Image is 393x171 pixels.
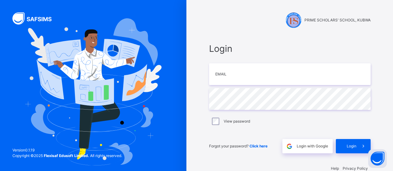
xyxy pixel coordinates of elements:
span: Login [209,42,371,55]
img: Hero Image [25,18,162,165]
span: Version 0.1.19 [12,147,122,153]
button: Open asap [368,149,387,168]
span: Login [347,143,356,149]
span: Copyright © 2025 All rights reserved. [12,153,122,158]
span: Forgot your password? [209,144,267,148]
img: google.396cfc9801f0270233282035f929180a.svg [286,143,293,150]
a: Click here [249,144,267,148]
img: SAFSIMS Logo [12,12,59,25]
strong: Flexisaf Edusoft Limited. [44,153,89,158]
span: PRIME SCHOLARS' SCHOOL, KUBWA [304,17,371,23]
span: Login with Google [297,143,328,149]
a: Privacy Policy [343,166,368,171]
a: Help [331,166,339,171]
label: View password [224,119,250,124]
